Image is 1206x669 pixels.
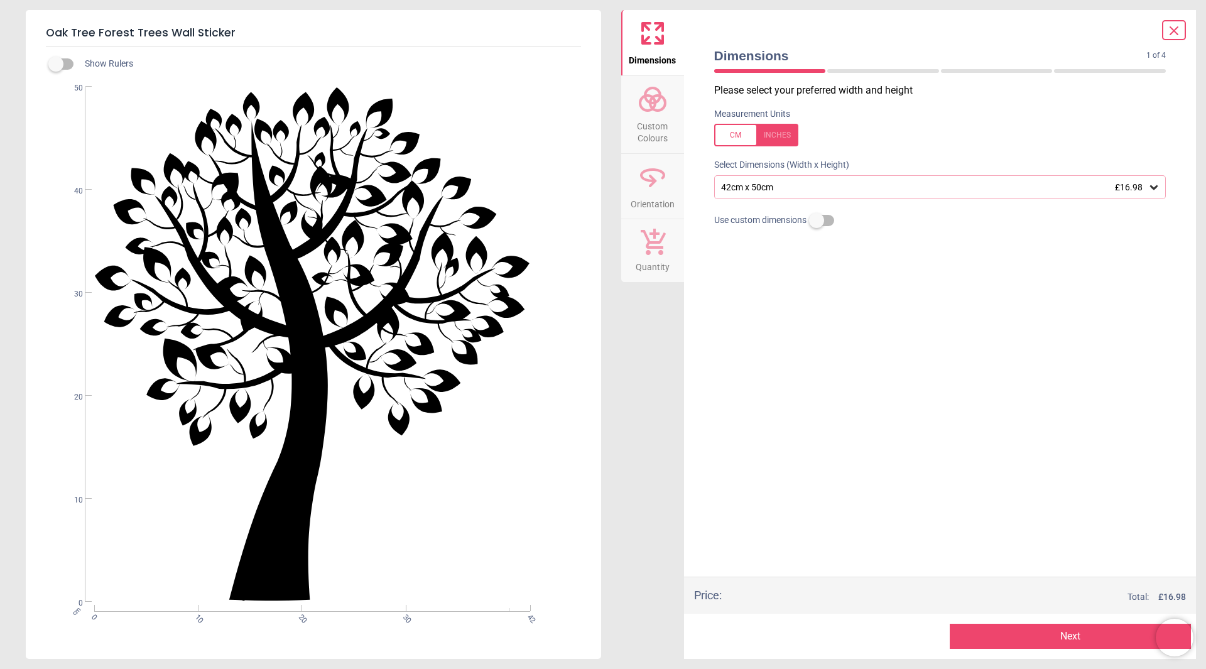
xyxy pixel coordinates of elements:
[56,57,601,72] div: Show Rulers
[400,612,408,621] span: 30
[1156,619,1193,656] iframe: Brevo live chat
[950,624,1191,649] button: Next
[59,289,83,300] span: 30
[70,606,82,617] span: cm
[525,612,533,621] span: 42
[621,76,684,153] button: Custom Colours
[46,20,581,46] h5: Oak Tree Forest Trees Wall Sticker
[714,84,1176,97] p: Please select your preferred width and height
[622,114,683,145] span: Custom Colours
[59,598,83,609] span: 0
[714,46,1147,65] span: Dimensions
[1158,591,1186,604] span: £
[1115,182,1143,192] span: £16.98
[714,214,807,227] span: Use custom dimensions
[741,591,1187,604] div: Total:
[59,186,83,197] span: 40
[694,587,722,603] div: Price :
[59,392,83,403] span: 20
[621,154,684,219] button: Orientation
[704,159,849,171] label: Select Dimensions (Width x Height)
[629,48,676,67] span: Dimensions
[621,219,684,282] button: Quantity
[631,192,675,211] span: Orientation
[621,10,684,75] button: Dimensions
[192,612,200,621] span: 10
[296,612,305,621] span: 20
[720,182,1148,193] div: 42cm x 50cm
[59,83,83,94] span: 50
[1163,592,1186,602] span: 16.98
[1146,50,1166,61] span: 1 of 4
[59,495,83,506] span: 10
[714,108,790,121] label: Measurement Units
[636,255,670,274] span: Quantity
[89,612,97,621] span: 0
